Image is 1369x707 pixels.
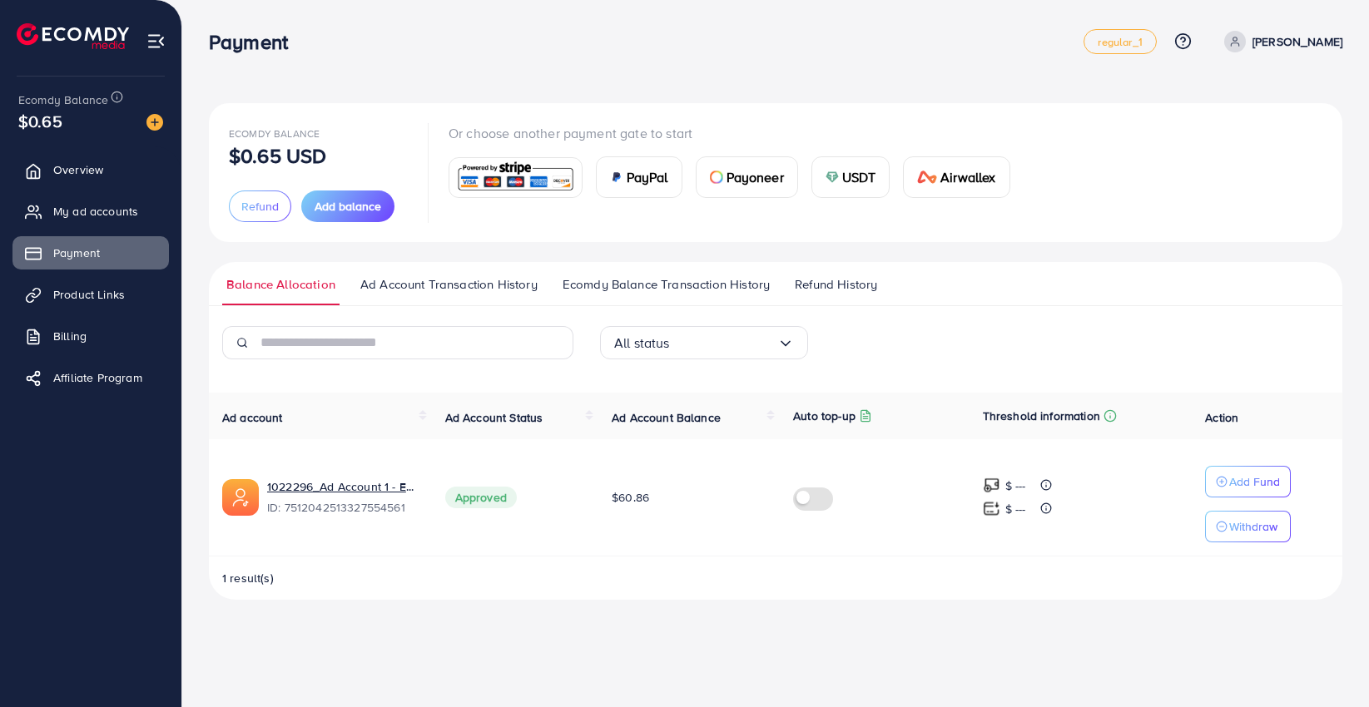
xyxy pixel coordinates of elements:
a: Payment [12,236,169,269]
img: card [610,171,623,184]
p: Withdraw [1229,517,1277,536]
a: cardPayoneer [696,156,798,198]
a: My ad accounts [12,195,169,228]
span: Action [1205,409,1238,426]
input: Search for option [670,330,777,356]
a: Product Links [12,278,169,311]
a: regular_1 [1084,29,1156,54]
p: Or choose another payment gate to start [449,123,1024,143]
img: logo [17,23,129,49]
p: $0.65 USD [229,146,326,166]
a: cardAirwallex [903,156,1009,198]
div: <span class='underline'>1022296_Ad Account 1 - Ecomdy_1749033699726</span></br>7512042513327554561 [267,478,419,517]
span: Ecomdy Balance Transaction History [563,275,770,294]
span: Balance Allocation [226,275,335,294]
button: Withdraw [1205,511,1291,542]
span: Product Links [53,286,125,303]
p: [PERSON_NAME] [1252,32,1342,52]
span: 1 result(s) [222,570,274,586]
h3: Payment [209,30,301,54]
span: USDT [842,167,876,187]
span: Billing [53,328,87,344]
img: top-up amount [983,477,1000,494]
a: Affiliate Program [12,361,169,394]
p: Threshold information [983,406,1100,426]
span: All status [614,330,670,356]
span: Airwallex [940,167,995,187]
a: Billing [12,319,169,353]
a: Overview [12,153,169,186]
span: Overview [53,161,103,178]
p: Auto top-up [793,406,856,426]
span: Refund History [795,275,877,294]
iframe: Chat [1298,632,1357,695]
span: Approved [445,487,517,508]
button: Add balance [301,190,394,222]
a: 1022296_Ad Account 1 - Ecomdy_1749033699726 [267,478,419,495]
img: menu [146,32,166,51]
img: card [710,171,723,184]
span: Add balance [315,198,381,215]
button: Refund [229,190,291,222]
div: Search for option [600,326,808,359]
span: Ad Account Status [445,409,543,426]
a: [PERSON_NAME] [1218,31,1342,52]
button: Add Fund [1205,466,1291,497]
span: Ad account [222,409,283,426]
span: Affiliate Program [53,369,142,386]
a: card [449,157,583,198]
span: PayPal [627,167,668,187]
span: regular_1 [1098,37,1142,47]
span: $0.65 [18,109,62,133]
span: Ad Account Transaction History [360,275,538,294]
span: Payment [53,245,100,261]
a: cardUSDT [811,156,890,198]
a: cardPayPal [596,156,682,198]
p: $ --- [1005,476,1026,496]
span: Refund [241,198,279,215]
span: Ecomdy Balance [18,91,108,108]
span: Ecomdy Balance [229,126,320,141]
img: card [454,160,577,195]
p: Add Fund [1229,472,1280,492]
img: top-up amount [983,500,1000,517]
p: $ --- [1005,499,1026,519]
img: card [826,171,839,184]
span: Ad Account Balance [612,409,721,426]
img: card [917,171,937,184]
span: $60.86 [612,489,649,506]
span: My ad accounts [53,203,138,220]
span: ID: 7512042513327554561 [267,499,419,516]
img: image [146,114,163,131]
img: ic-ads-acc.e4c84228.svg [222,479,259,516]
span: Payoneer [727,167,784,187]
